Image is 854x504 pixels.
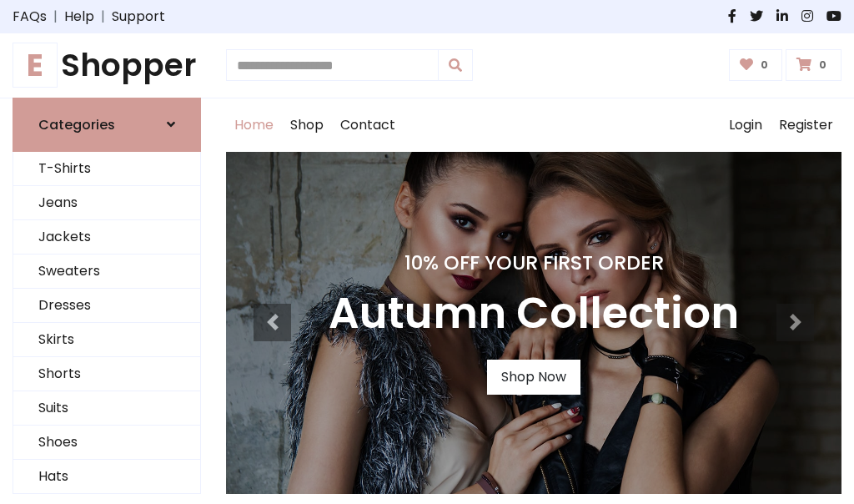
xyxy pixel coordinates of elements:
[786,49,841,81] a: 0
[756,58,772,73] span: 0
[13,7,47,27] a: FAQs
[38,117,115,133] h6: Categories
[13,460,200,494] a: Hats
[13,289,200,323] a: Dresses
[13,220,200,255] a: Jackets
[47,7,64,27] span: |
[329,251,739,275] h4: 10% Off Your First Order
[13,98,201,152] a: Categories
[815,58,831,73] span: 0
[13,186,200,220] a: Jeans
[721,98,771,152] a: Login
[13,47,201,84] h1: Shopper
[771,98,841,152] a: Register
[13,426,200,460] a: Shoes
[226,98,282,152] a: Home
[332,98,404,152] a: Contact
[13,391,200,426] a: Suits
[112,7,165,27] a: Support
[13,255,200,289] a: Sweaters
[329,288,739,340] h3: Autumn Collection
[487,360,580,395] a: Shop Now
[729,49,783,81] a: 0
[13,323,200,357] a: Skirts
[94,7,112,27] span: |
[13,152,200,186] a: T-Shirts
[13,43,58,88] span: E
[13,357,200,391] a: Shorts
[64,7,94,27] a: Help
[282,98,332,152] a: Shop
[13,47,201,84] a: EShopper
